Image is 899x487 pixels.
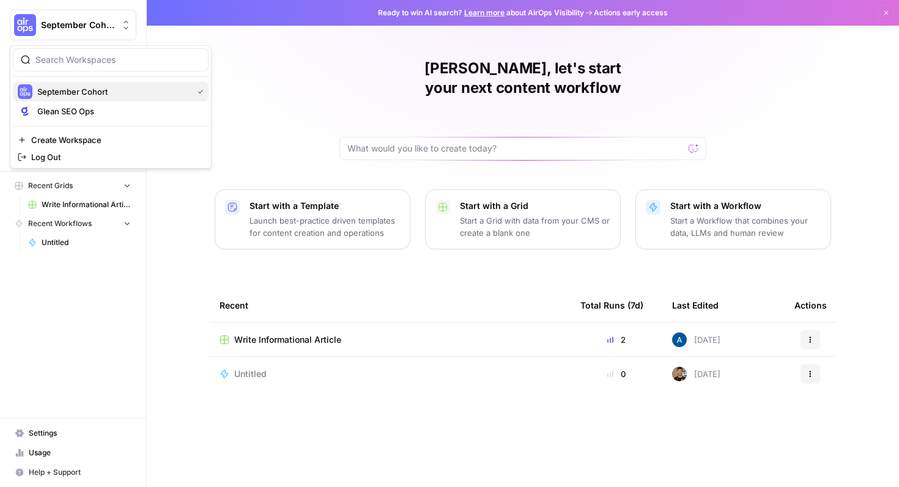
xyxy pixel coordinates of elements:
[37,105,199,117] span: Glean SEO Ops
[580,288,643,322] div: Total Runs (7d)
[29,467,131,478] span: Help + Support
[28,218,92,229] span: Recent Workflows
[18,84,32,99] img: September Cohort Logo
[635,189,831,249] button: Start with a WorkflowStart a Workflow that combines your data, LLMs and human review
[10,45,212,169] div: Workspace: September Cohort
[215,189,410,249] button: Start with a TemplateLaunch best-practice driven templates for content creation and operations
[10,214,136,233] button: Recent Workflows
[594,7,668,18] span: Actions early access
[10,177,136,195] button: Recent Grids
[672,332,720,347] div: [DATE]
[10,10,136,40] button: Workspace: September Cohort
[220,368,561,380] a: Untitled
[347,142,684,155] input: What would you like to create today?
[339,59,706,98] h1: [PERSON_NAME], let's start your next content workflow
[10,423,136,443] a: Settings
[41,19,115,31] span: September Cohort
[464,8,505,17] a: Learn more
[14,14,36,36] img: September Cohort Logo
[35,54,201,66] input: Search Workspaces
[460,200,610,212] p: Start with a Grid
[10,463,136,482] button: Help + Support
[670,200,821,212] p: Start with a Workflow
[23,195,136,214] a: Write Informational Article
[220,334,561,346] a: Write Informational Article
[794,288,827,322] div: Actions
[29,428,131,439] span: Settings
[580,334,653,346] div: 2
[10,443,136,463] a: Usage
[220,288,561,322] div: Recent
[28,180,73,191] span: Recent Grids
[672,332,687,347] img: r14hsbufqv3t0k7vcxcnu0vbeixh
[234,368,267,380] span: Untitled
[42,237,131,248] span: Untitled
[670,214,821,239] p: Start a Workflow that combines your data, LLMs and human review
[580,368,653,380] div: 0
[37,86,188,98] span: September Cohort
[13,131,209,148] a: Create Workspace
[29,447,131,458] span: Usage
[250,214,400,239] p: Launch best-practice driven templates for content creation and operations
[31,151,199,163] span: Log Out
[378,7,584,18] span: Ready to win AI search? about AirOps Visibility
[31,134,199,146] span: Create Workspace
[18,104,32,119] img: Glean SEO Ops Logo
[234,334,341,346] span: Write Informational Article
[672,367,720,381] div: [DATE]
[672,367,687,381] img: 36rz0nf6lyfqsoxlb67712aiq2cf
[672,288,719,322] div: Last Edited
[42,199,131,210] span: Write Informational Article
[23,233,136,252] a: Untitled
[13,148,209,166] a: Log Out
[250,200,400,212] p: Start with a Template
[425,189,621,249] button: Start with a GridStart a Grid with data from your CMS or create a blank one
[460,214,610,239] p: Start a Grid with data from your CMS or create a blank one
